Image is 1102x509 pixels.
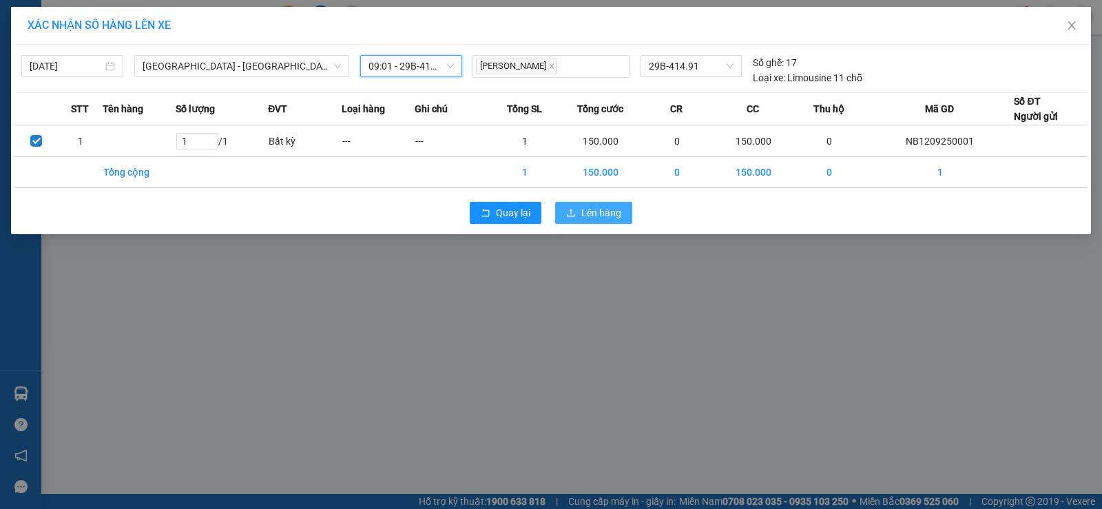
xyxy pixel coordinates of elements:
span: ĐVT [268,101,287,116]
td: 150.000 [561,157,641,188]
td: 150.000 [714,157,793,188]
td: Bất kỳ [268,125,341,157]
span: XÁC NHẬN SỐ HÀNG LÊN XE [28,19,171,32]
td: NB1209250001 [866,125,1014,157]
td: 150.000 [714,125,793,157]
td: 0 [793,125,866,157]
span: Quay lại [496,205,530,220]
input: 12/09/2025 [30,59,103,74]
td: / 1 [176,125,268,157]
span: close [1066,20,1077,31]
td: 1 [59,125,103,157]
span: Số ghế: [753,55,784,70]
button: uploadLên hàng [555,202,632,224]
span: Tổng SL [507,101,542,116]
span: close [548,63,555,70]
td: 1 [866,157,1014,188]
span: upload [566,208,576,219]
span: [PERSON_NAME] [476,59,557,74]
span: CR [670,101,683,116]
span: 09:01 - 29B-414.91 [368,56,454,76]
span: STT [71,101,89,116]
span: Loại hàng [342,101,385,116]
span: Thu hộ [813,101,844,116]
td: 0 [641,157,714,188]
div: 17 [753,55,797,70]
button: Close [1052,7,1091,45]
span: Ninh Bình - Hà Nội [143,56,341,76]
button: rollbackQuay lại [470,202,541,224]
span: Loại xe: [753,70,785,85]
td: 150.000 [561,125,641,157]
td: --- [342,125,415,157]
td: 1 [488,125,561,157]
div: Limousine 11 chỗ [753,70,862,85]
td: Tổng cộng [103,157,176,188]
span: rollback [481,208,490,219]
span: Lên hàng [581,205,621,220]
span: Tên hàng [103,101,143,116]
span: 29B-414.91 [649,56,734,76]
td: --- [415,125,488,157]
span: Số lượng [176,101,215,116]
td: 0 [793,157,866,188]
span: down [333,62,342,70]
td: 0 [641,125,714,157]
td: 1 [488,157,561,188]
div: Số ĐT Người gửi [1014,94,1058,124]
span: CC [747,101,759,116]
span: Mã GD [925,101,954,116]
span: Ghi chú [415,101,448,116]
span: Tổng cước [577,101,623,116]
